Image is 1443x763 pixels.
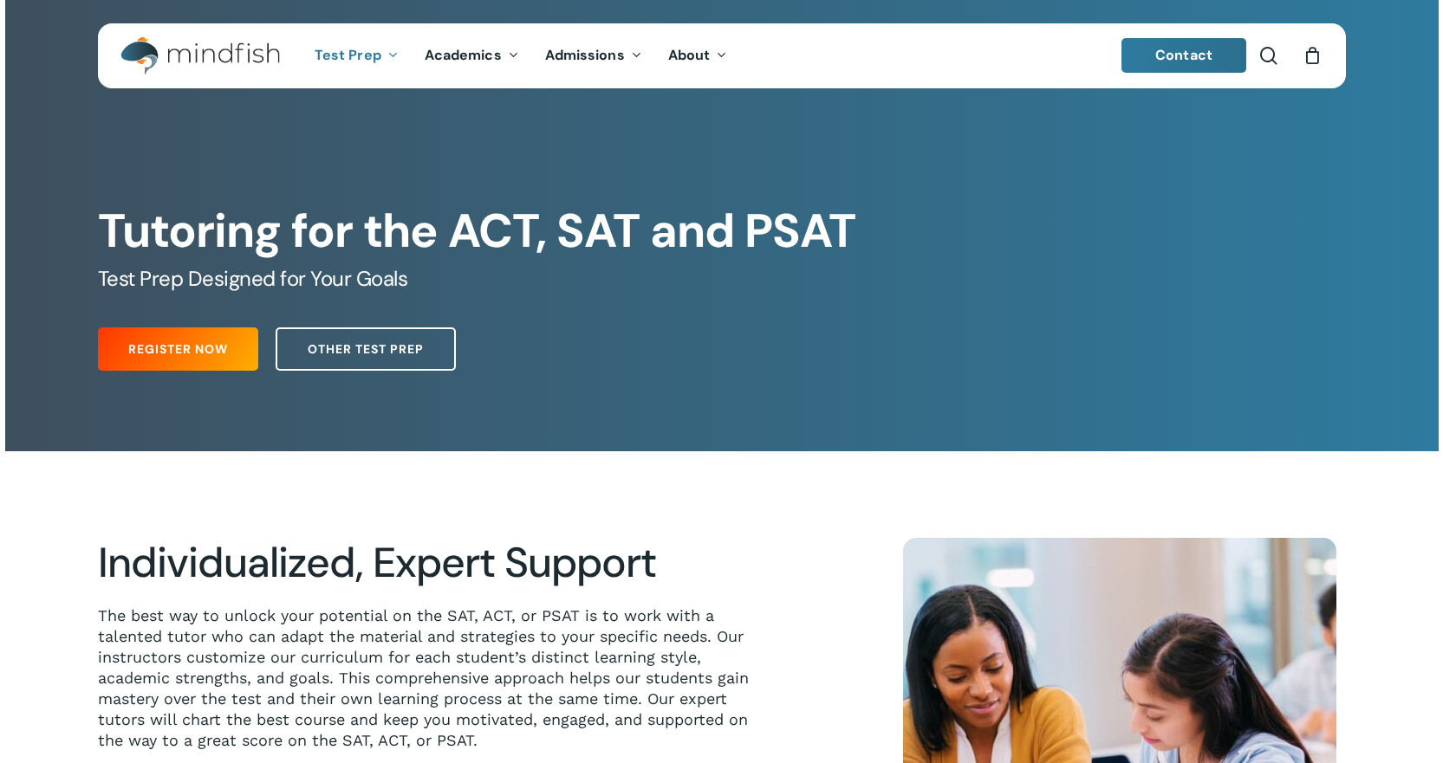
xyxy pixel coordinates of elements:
[545,46,625,64] span: Admissions
[276,327,456,371] a: Other Test Prep
[1155,46,1212,64] span: Contact
[98,327,258,371] a: Register Now
[98,538,772,588] h2: Individualized, Expert Support
[655,48,741,63] a: About
[425,46,502,64] span: Academics
[98,23,1346,88] header: Main Menu
[98,204,1345,259] h1: Tutoring for the ACT, SAT and PSAT
[412,48,532,63] a: Academics
[98,265,1345,293] h5: Test Prep Designed for Your Goals
[315,46,381,64] span: Test Prep
[128,340,228,358] span: Register Now
[302,23,740,88] nav: Main Menu
[1303,46,1323,65] a: Cart
[668,46,711,64] span: About
[98,605,772,751] p: The best way to unlock your potential on the SAT, ACT, or PSAT is to work with a talented tutor w...
[532,48,655,63] a: Admissions
[302,48,412,63] a: Test Prep
[1121,38,1246,73] a: Contact
[308,340,424,358] span: Other Test Prep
